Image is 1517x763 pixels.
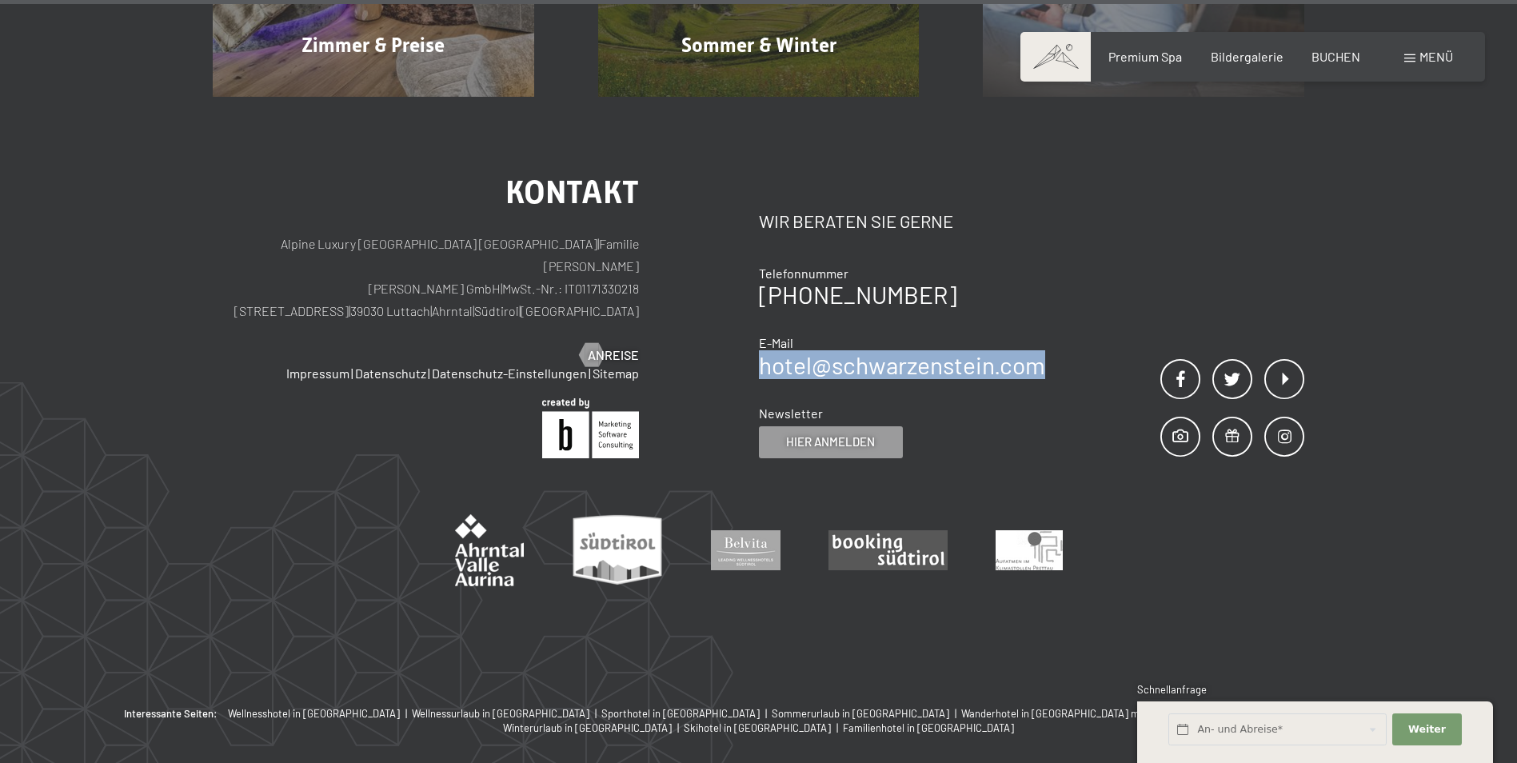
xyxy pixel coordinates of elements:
span: Weiter [1408,722,1446,737]
a: Sitemap [593,366,639,381]
p: Alpine Luxury [GEOGRAPHIC_DATA] [GEOGRAPHIC_DATA] Familie [PERSON_NAME] [PERSON_NAME] GmbH MwSt.-... [213,233,639,322]
a: Datenschutz-Einstellungen [432,366,587,381]
a: Sommerurlaub in [GEOGRAPHIC_DATA] | [772,706,961,721]
a: Premium Spa [1108,49,1182,64]
span: | [952,707,961,720]
a: Anreise [580,346,639,364]
span: | [762,707,772,720]
b: Interessante Seiten: [124,706,218,721]
a: [PHONE_NUMBER] [759,280,956,309]
a: Impressum [286,366,349,381]
span: | [501,281,502,296]
span: | [589,366,591,381]
a: Wanderhotel in [GEOGRAPHIC_DATA] mit 4 Sternen | [961,706,1205,721]
span: Zimmer & Preise [301,34,445,57]
span: Menü [1419,49,1453,64]
span: | [833,721,843,734]
a: Bildergalerie [1211,49,1283,64]
span: Wellnesshotel in [GEOGRAPHIC_DATA] [228,707,400,720]
span: E-Mail [759,335,793,350]
span: Sporthotel in [GEOGRAPHIC_DATA] [601,707,760,720]
span: | [674,721,684,734]
span: Wanderhotel in [GEOGRAPHIC_DATA] mit 4 Sternen [961,707,1193,720]
a: Datenschutz [355,366,426,381]
a: BUCHEN [1311,49,1360,64]
span: | [428,366,430,381]
span: Telefonnummer [759,266,848,281]
a: Skihotel in [GEOGRAPHIC_DATA] | [684,721,843,735]
span: Wellnessurlaub in [GEOGRAPHIC_DATA] [412,707,589,720]
a: Wellnessurlaub in [GEOGRAPHIC_DATA] | [412,706,601,721]
span: | [519,303,521,318]
span: Sommerurlaub in [GEOGRAPHIC_DATA] [772,707,949,720]
span: Hier anmelden [786,433,875,450]
span: | [597,236,599,251]
span: Winterurlaub in [GEOGRAPHIC_DATA] [503,721,672,734]
span: | [592,707,601,720]
span: | [430,303,432,318]
span: Wir beraten Sie gerne [759,210,953,231]
span: Skihotel in [GEOGRAPHIC_DATA] [684,721,831,734]
span: Schnellanfrage [1137,683,1207,696]
span: Anreise [588,346,639,364]
a: Sporthotel in [GEOGRAPHIC_DATA] | [601,706,772,721]
a: Wellnesshotel in [GEOGRAPHIC_DATA] | [228,706,412,721]
span: | [351,366,353,381]
span: | [402,707,412,720]
span: | [349,303,350,318]
button: Weiter [1392,713,1461,746]
a: hotel@schwarzenstein.com [759,350,1045,379]
span: Newsletter [759,405,823,421]
img: Brandnamic GmbH | Leading Hospitality Solutions [542,398,639,458]
a: Winterurlaub in [GEOGRAPHIC_DATA] | [503,721,684,735]
a: Familienhotel in [GEOGRAPHIC_DATA] [843,721,1014,735]
span: | [473,303,474,318]
span: Kontakt [505,174,639,211]
span: Familienhotel in [GEOGRAPHIC_DATA] [843,721,1014,734]
span: Sommer & Winter [681,34,836,57]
